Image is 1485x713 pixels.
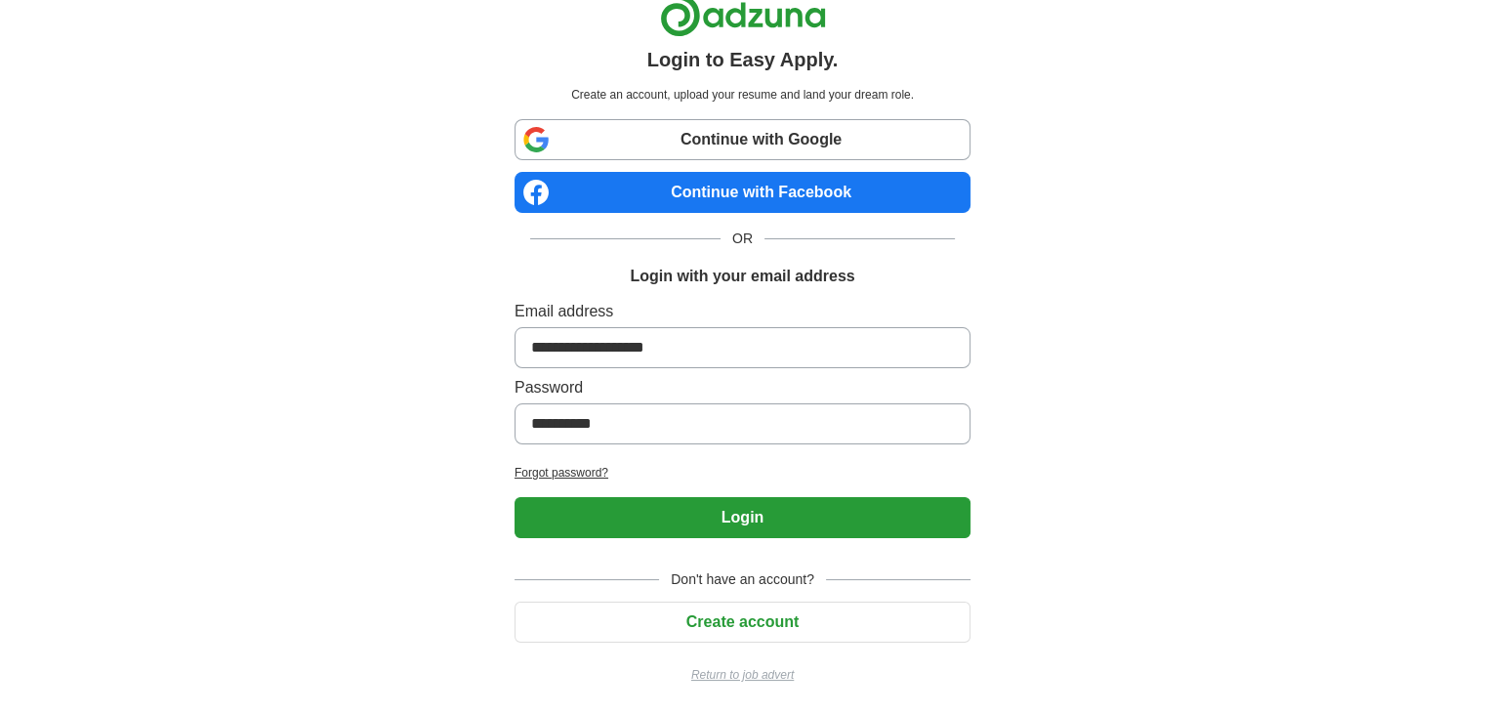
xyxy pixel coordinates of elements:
[515,613,970,630] a: Create account
[515,300,970,323] label: Email address
[647,45,839,74] h1: Login to Easy Apply.
[515,497,970,538] button: Login
[515,666,970,684] a: Return to job advert
[659,569,826,590] span: Don't have an account?
[515,172,970,213] a: Continue with Facebook
[721,229,764,249] span: OR
[515,376,970,399] label: Password
[630,265,854,288] h1: Login with your email address
[515,119,970,160] a: Continue with Google
[518,86,967,104] p: Create an account, upload your resume and land your dream role.
[515,602,970,643] button: Create account
[515,464,970,482] a: Forgot password?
